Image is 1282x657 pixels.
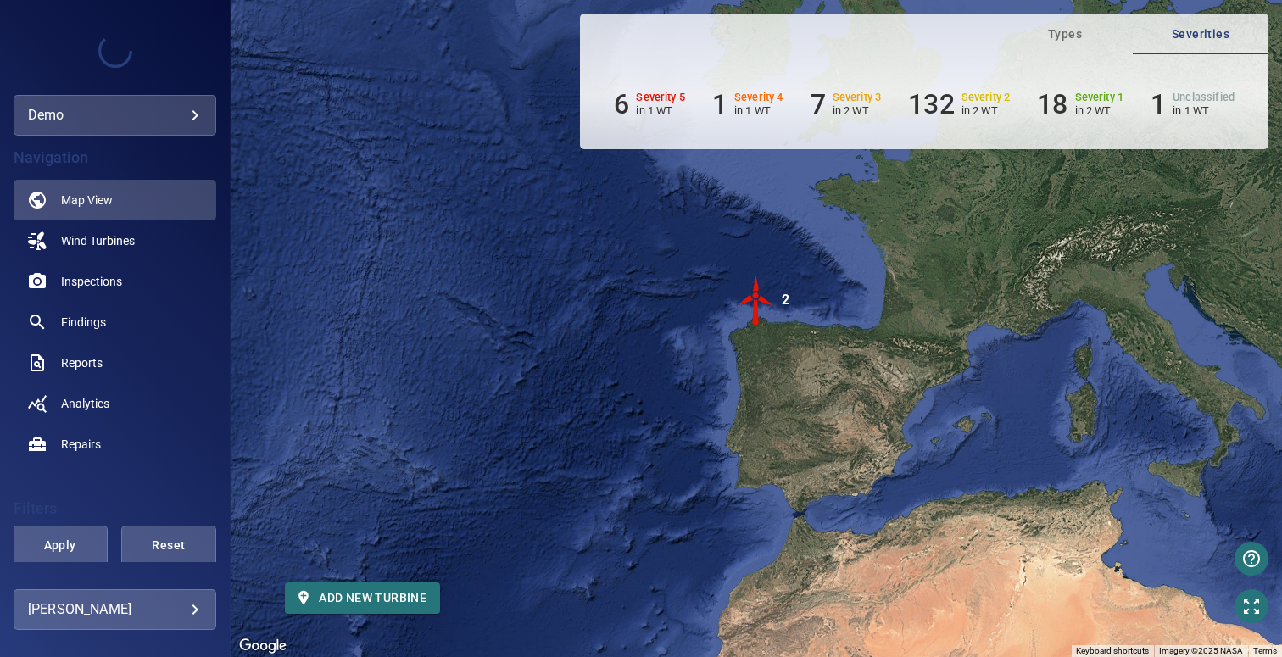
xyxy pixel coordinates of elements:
[811,88,826,120] h6: 7
[235,635,291,657] img: Google
[14,424,216,465] a: repairs noActive
[636,92,685,103] h6: Severity 5
[61,273,122,290] span: Inspections
[61,436,101,453] span: Repairs
[61,192,113,209] span: Map View
[28,596,202,623] div: [PERSON_NAME]
[235,635,291,657] a: Open this area in Google Maps (opens a new window)
[12,526,107,566] button: Apply
[712,88,727,120] h6: 1
[1037,88,1067,120] h6: 18
[33,535,86,556] span: Apply
[14,342,216,383] a: reports noActive
[298,587,426,609] span: Add new turbine
[28,102,202,129] div: demo
[833,104,882,117] p: in 2 WT
[1076,645,1149,657] button: Keyboard shortcuts
[833,92,882,103] h6: Severity 3
[614,88,629,120] h6: 6
[1173,92,1235,103] h6: Unclassified
[121,526,216,566] button: Reset
[1007,24,1123,45] span: Types
[782,275,789,326] div: 2
[61,314,106,331] span: Findings
[1075,104,1124,117] p: in 2 WT
[731,275,782,326] img: windFarmIconCat5.svg
[14,302,216,342] a: findings noActive
[1143,24,1258,45] span: Severities
[61,232,135,249] span: Wind Turbines
[1075,92,1124,103] h6: Severity 1
[14,220,216,261] a: windturbines noActive
[811,88,882,120] li: Severity 3
[1037,88,1123,120] li: Severity 1
[1151,88,1235,120] li: Severity Unclassified
[908,88,954,120] h6: 132
[61,395,109,412] span: Analytics
[961,92,1011,103] h6: Severity 2
[14,180,216,220] a: map active
[731,275,782,328] gmp-advanced-marker: 2
[1253,646,1277,655] a: Terms (opens in new tab)
[142,535,195,556] span: Reset
[14,95,216,136] div: demo
[614,88,685,120] li: Severity 5
[14,149,216,166] h4: Navigation
[1151,88,1166,120] h6: 1
[14,261,216,302] a: inspections noActive
[14,500,216,517] h4: Filters
[1173,104,1235,117] p: in 1 WT
[1159,646,1243,655] span: Imagery ©2025 NASA
[908,88,1010,120] li: Severity 2
[636,104,685,117] p: in 1 WT
[712,88,783,120] li: Severity 4
[285,582,440,614] button: Add new turbine
[734,92,783,103] h6: Severity 4
[61,354,103,371] span: Reports
[14,383,216,424] a: analytics noActive
[961,104,1011,117] p: in 2 WT
[734,104,783,117] p: in 1 WT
